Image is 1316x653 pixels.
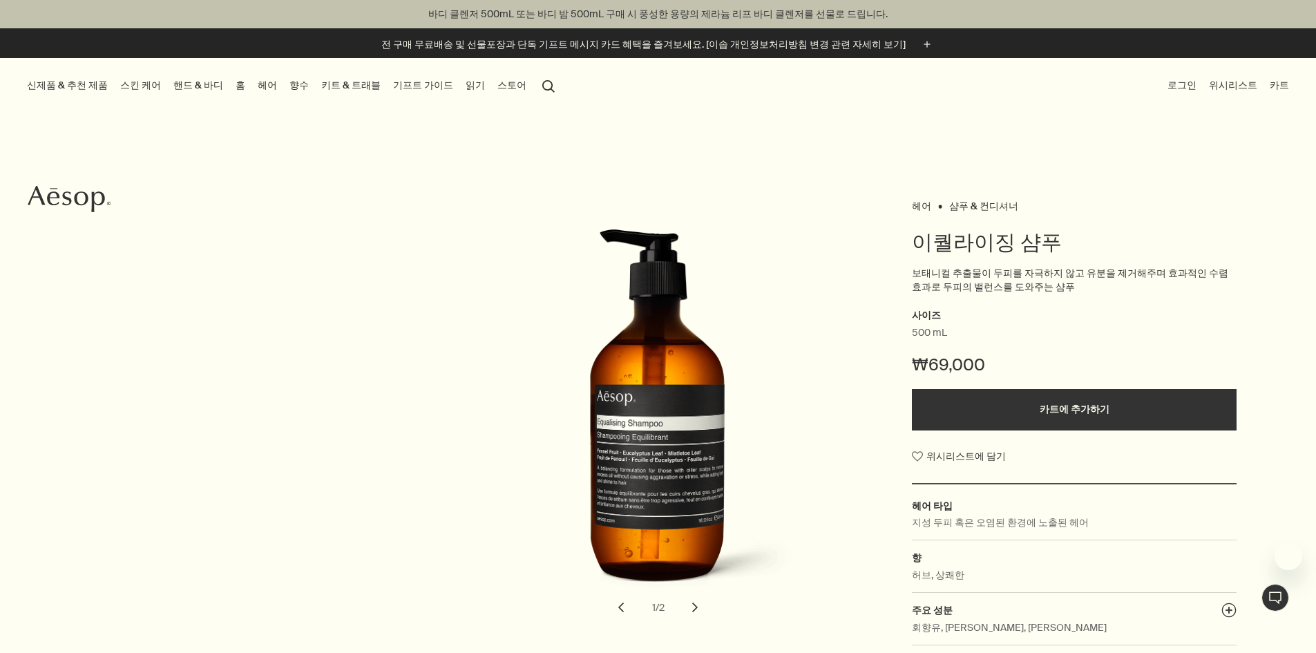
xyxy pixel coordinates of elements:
[912,267,1237,294] p: 보태니컬 추출물이 두피를 자극하지 않고 유분을 제거해주며 효과적인 수렴 효과로 두피의 밸런스를 도와주는 샴푸
[1165,58,1292,113] nav: supplementary
[463,76,488,95] a: 읽기
[912,567,964,583] p: 허브, 상쾌한
[390,76,456,95] a: 기프트 가이드
[912,200,931,207] a: 헤어
[1206,76,1260,95] a: 위시리스트
[1275,542,1302,570] iframe: Aesop의 메시지 닫기
[171,76,226,95] a: 핸드 & 바디
[912,307,1237,324] h2: 사이즈
[1076,612,1103,639] iframe: 내용 없음
[912,515,1089,530] p: 지성 두피 혹은 오염된 환경에 노출된 헤어
[381,37,906,52] p: 전 구매 무료배송 및 선물포장과 단독 기프트 메시지 카드 혜택을 즐겨보세요. [이솝 개인정보처리방침 변경 관련 자세히 보기]
[680,592,710,623] button: next slide
[24,182,114,220] a: Aesop
[912,389,1237,430] button: 카트에 추가하기 - ₩69,000
[117,76,164,95] a: 스킨 케어
[912,229,1237,256] h1: 이퀄라이징 샴푸
[24,76,111,95] button: 신제품 & 추천 제품
[511,229,814,605] img: Back of Equalising Shampoo with pump
[24,58,561,113] nav: primary
[14,7,1302,21] p: 바디 클렌저 500mL 또는 바디 밤 500mL 구매 시 풍성한 용량의 제라늄 리프 바디 클렌저를 선물로 드립니다.
[912,550,1237,565] h2: 향
[318,76,383,95] a: 키트 & 트래블
[912,498,1237,513] h2: 헤어 타입
[606,592,636,623] button: previous slide
[912,620,1107,635] p: 회향유, [PERSON_NAME], [PERSON_NAME]
[439,229,877,623] div: 이퀄라이징 샴푸
[233,76,248,95] a: 홈
[912,604,953,616] span: 주요 성분
[1267,76,1292,95] button: 카트
[912,354,985,376] span: ₩69,000
[287,76,312,95] a: 향수
[255,76,280,95] a: 헤어
[381,37,935,53] button: 전 구매 무료배송 및 선물포장과 단독 기프트 메시지 카드 혜택을 즐겨보세요. [이솝 개인정보처리방침 변경 관련 자세히 보기]
[949,200,1018,207] a: 샴푸 & 컨디셔너
[1165,76,1199,95] button: 로그인
[495,76,529,95] button: 스토어
[28,185,111,213] svg: Aesop
[912,326,947,340] span: 500 mL
[1076,542,1302,639] div: Aesop님의 말: "지금 바로 컨설턴트를 통해 맞춤형 제품 상담을 받으실 수 있습니다.". 대화를 계속하려면 메시징 창을 엽니다.
[536,72,561,98] button: 검색창 열기
[912,444,1006,469] button: 위시리스트에 담기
